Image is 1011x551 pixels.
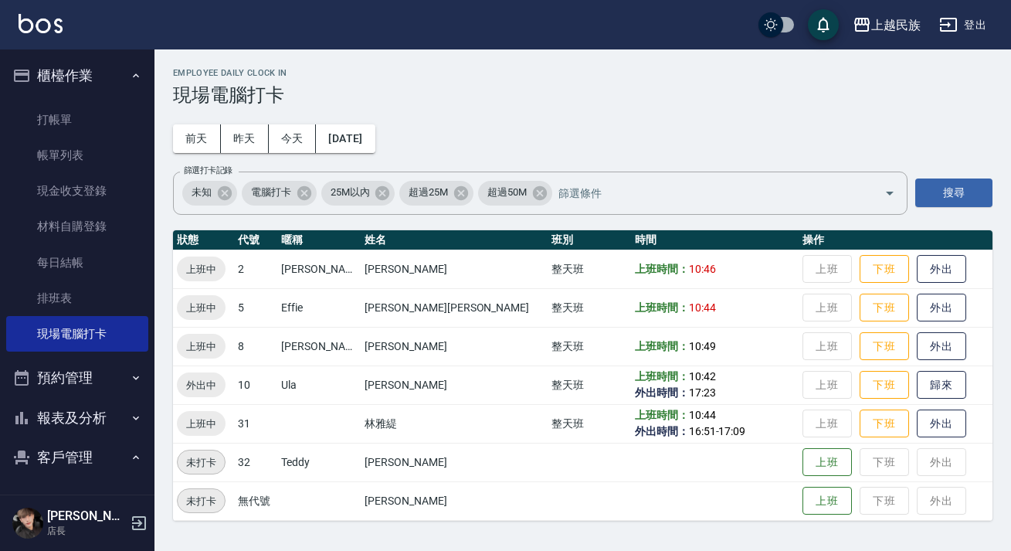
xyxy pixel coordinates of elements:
div: 未知 [182,181,237,206]
button: 客戶管理 [6,437,148,478]
div: 電腦打卡 [242,181,317,206]
td: 31 [234,404,277,443]
span: 上班中 [177,338,226,355]
p: 店長 [47,524,126,538]
a: 材料自購登錄 [6,209,148,244]
button: save [808,9,839,40]
td: Teddy [277,443,361,481]
button: 前天 [173,124,221,153]
button: 外出 [917,255,966,284]
div: 超過25M [399,181,473,206]
img: Logo [19,14,63,33]
span: 10:44 [689,301,716,314]
th: 姓名 [361,230,547,250]
button: 上班 [802,448,852,477]
button: 櫃檯作業 [6,56,148,96]
span: 17:09 [718,425,745,437]
td: 林雅緹 [361,404,547,443]
button: 下班 [860,332,909,361]
button: 外出 [917,294,966,322]
td: Ula [277,366,361,404]
td: [PERSON_NAME] [361,443,547,481]
span: 超過50M [478,185,536,200]
div: 超過50M [478,181,552,206]
button: 下班 [860,294,909,322]
span: 上班中 [177,416,226,432]
td: 整天班 [548,327,631,366]
a: 現金收支登錄 [6,173,148,209]
td: 10 [234,366,277,404]
span: 16:51 [689,425,716,437]
span: 上班中 [177,300,226,316]
h3: 現場電腦打卡 [173,84,992,106]
b: 上班時間： [635,409,689,421]
td: 32 [234,443,277,481]
a: 現場電腦打卡 [6,316,148,352]
span: 超過25M [399,185,457,200]
h2: Employee Daily Clock In [173,68,992,78]
td: 8 [234,327,277,366]
td: 無代號 [234,481,277,520]
button: 上班 [802,487,852,515]
button: 登出 [933,11,992,39]
button: 下班 [860,410,909,438]
button: 今天 [269,124,317,153]
span: 上班中 [177,261,226,277]
td: 整天班 [548,250,631,288]
th: 暱稱 [277,230,361,250]
b: 上班時間： [635,370,689,383]
button: 外出 [917,332,966,361]
td: [PERSON_NAME] [277,327,361,366]
td: 2 [234,250,277,288]
span: 外出中 [177,377,226,393]
td: 整天班 [548,288,631,327]
button: 昨天 [221,124,269,153]
th: 狀態 [173,230,234,250]
button: [DATE] [316,124,375,153]
span: 10:49 [689,340,716,352]
div: 25M以內 [321,181,395,206]
div: 上越民族 [871,15,921,35]
th: 代號 [234,230,277,250]
a: 打帳單 [6,102,148,138]
td: Effie [277,288,361,327]
b: 外出時間： [635,425,689,437]
a: 帳單列表 [6,138,148,173]
a: 排班表 [6,281,148,316]
span: 未知 [182,185,221,200]
span: 10:44 [689,409,716,421]
td: [PERSON_NAME][PERSON_NAME] [361,288,547,327]
button: Open [877,181,902,206]
td: [PERSON_NAME] [361,327,547,366]
td: [PERSON_NAME] [361,481,547,520]
b: 上班時間： [635,301,689,314]
td: [PERSON_NAME] [361,366,547,404]
td: 整天班 [548,366,631,404]
th: 操作 [799,230,992,250]
button: 預約管理 [6,358,148,398]
button: 報表及分析 [6,398,148,438]
a: 客戶列表 [6,484,148,519]
input: 篩選條件 [555,179,857,206]
span: 10:42 [689,370,716,383]
img: Person [12,508,43,539]
button: 上越民族 [846,9,927,41]
span: 未打卡 [178,454,225,471]
label: 篩選打卡記錄 [184,165,232,176]
td: [PERSON_NAME] [361,250,547,288]
td: - [631,404,799,443]
span: 17:23 [689,386,716,399]
td: 整天班 [548,404,631,443]
td: 5 [234,288,277,327]
b: 外出時間： [635,386,689,399]
button: 外出 [917,410,966,438]
span: 未打卡 [178,493,225,509]
button: 下班 [860,255,909,284]
b: 上班時間： [635,340,689,352]
button: 歸來 [917,371,966,400]
span: 10:46 [689,263,716,275]
td: [PERSON_NAME] [277,250,361,288]
span: 電腦打卡 [242,185,300,200]
h5: [PERSON_NAME] [47,508,126,524]
th: 時間 [631,230,799,250]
